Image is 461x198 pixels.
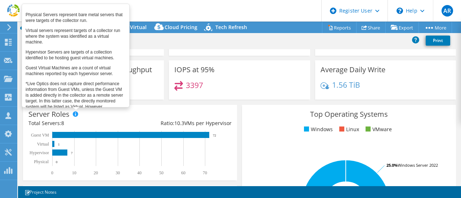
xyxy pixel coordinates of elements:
tspan: 25.0% [386,162,398,168]
li: Linux [337,125,359,133]
span: 10.3 [174,120,184,126]
span: 8 [61,120,64,126]
span: Environment [31,24,62,31]
h4: 4.09 gigabits/s [40,81,90,89]
text: 10 [72,170,76,175]
a: Print [426,36,450,46]
h3: IOPS at 95% [174,66,215,74]
span: Virtual [130,24,147,31]
div: Total Servers: [28,119,130,127]
span: Cloud Pricing [165,24,197,31]
a: Share [356,22,386,33]
text: 0 [56,160,58,164]
text: 1 [58,143,60,146]
li: Windows [302,125,333,133]
text: 30 [116,170,120,175]
text: 60 [181,170,185,175]
text: 72 [213,134,216,137]
span: Performance [80,24,112,31]
div: Ratio: VMs per Hypervisor [130,119,232,127]
span: Tech Refresh [215,24,247,31]
text: Virtual [37,142,49,147]
a: More [419,22,452,33]
svg: \n [397,8,403,14]
h3: Average Daily Write [321,66,385,74]
h1: DSA [23,37,51,45]
text: 20 [94,170,98,175]
span: AR [442,5,453,17]
a: Project Notes [19,188,62,197]
a: Reports [322,22,357,33]
h3: Server Roles [28,110,70,118]
a: Export [385,22,419,33]
text: 70 [203,170,207,175]
text: Guest VM [31,133,49,138]
h4: 3397 [186,81,203,89]
text: 50 [159,170,164,175]
text: 7 [71,151,73,155]
tspan: Windows Server 2022 [398,162,438,168]
h3: Top Operating Systems [247,110,451,118]
li: VMware [364,125,392,133]
text: Physical [34,159,49,164]
h4: 1.56 TiB [332,81,360,89]
h3: Peak Aggregate Network Throughput [28,66,152,74]
text: 0 [51,170,53,175]
text: 40 [137,170,142,175]
text: Hypervisor [30,150,49,155]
